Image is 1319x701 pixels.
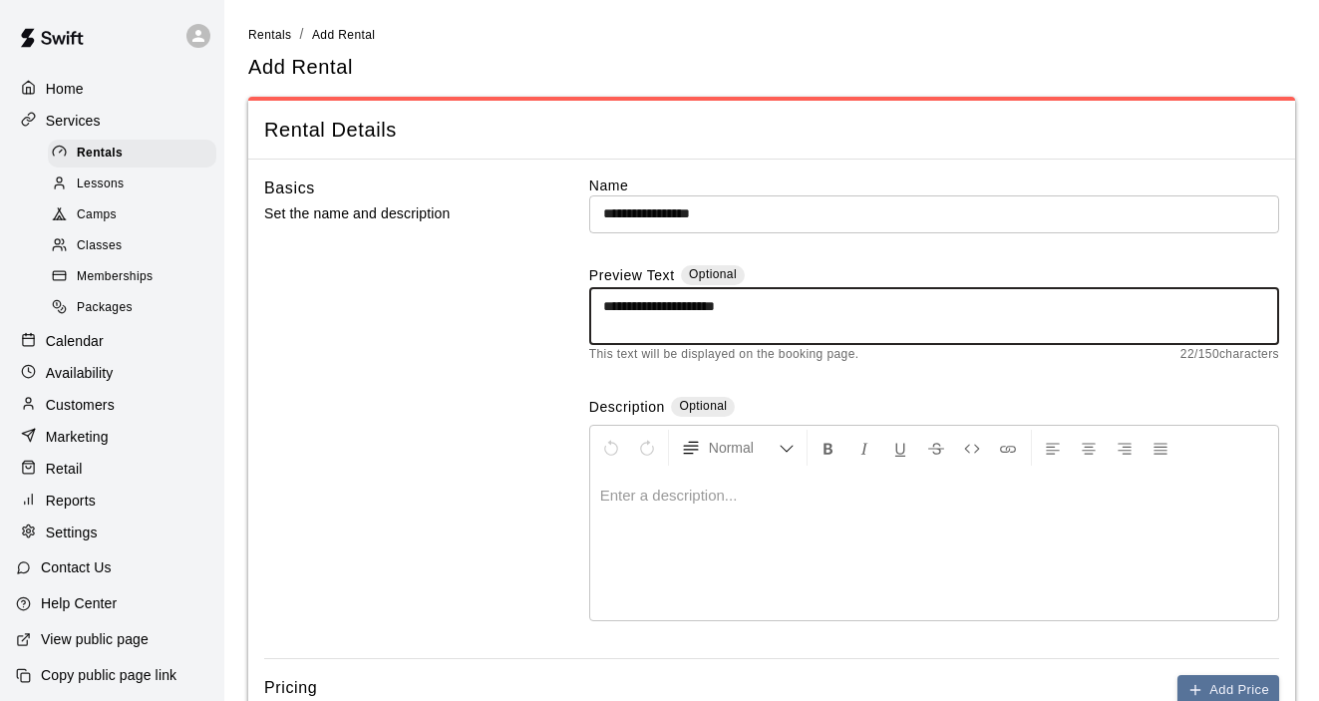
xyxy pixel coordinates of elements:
div: Packages [48,294,216,322]
a: Home [16,74,208,104]
p: Copy public page link [41,665,176,685]
p: Help Center [41,593,117,613]
span: Optional [679,399,727,413]
button: Justify Align [1144,430,1177,466]
button: Format Italics [847,430,881,466]
p: Retail [46,459,83,479]
span: 22 / 150 characters [1180,345,1279,365]
a: Classes [48,231,224,262]
a: Rentals [248,26,292,42]
a: Services [16,106,208,136]
p: Availability [46,363,114,383]
span: Camps [77,205,117,225]
a: Reports [16,486,208,516]
span: Rentals [248,28,292,42]
label: Preview Text [589,265,675,288]
div: Lessons [48,171,216,198]
h5: Add Rental [248,54,353,81]
button: Format Underline [883,430,917,466]
span: Lessons [77,175,125,194]
p: Calendar [46,331,104,351]
span: Classes [77,236,122,256]
a: Rentals [48,138,224,169]
span: This text will be displayed on the booking page. [589,345,859,365]
a: Memberships [48,262,224,293]
button: Format Bold [812,430,845,466]
button: Insert Code [955,430,989,466]
button: Format Strikethrough [919,430,953,466]
span: Normal [709,438,779,458]
p: Marketing [46,427,109,447]
button: Undo [594,430,628,466]
p: Reports [46,491,96,511]
h6: Pricing [264,675,317,701]
a: Availability [16,358,208,388]
span: Optional [689,267,737,281]
div: Camps [48,201,216,229]
a: Marketing [16,422,208,452]
a: Settings [16,518,208,547]
p: Home [46,79,84,99]
p: Set the name and description [264,201,528,226]
div: Classes [48,232,216,260]
p: Customers [46,395,115,415]
button: Center Align [1072,430,1106,466]
nav: breadcrumb [248,24,1295,46]
a: Calendar [16,326,208,356]
span: Memberships [77,267,153,287]
button: Right Align [1108,430,1142,466]
button: Redo [630,430,664,466]
li: / [300,24,304,45]
a: Lessons [48,169,224,199]
h6: Basics [264,175,315,201]
button: Formatting Options [673,430,803,466]
span: Rental Details [264,117,1279,144]
label: Description [589,397,665,420]
div: Rentals [48,140,216,168]
p: Contact Us [41,557,112,577]
a: Customers [16,390,208,420]
span: Add Rental [312,28,375,42]
a: Packages [48,293,224,324]
a: Retail [16,454,208,484]
div: Memberships [48,263,216,291]
button: Insert Link [991,430,1025,466]
label: Name [589,175,1279,195]
p: Settings [46,523,98,542]
span: Packages [77,298,133,318]
span: Rentals [77,144,123,164]
p: Services [46,111,101,131]
p: View public page [41,629,149,649]
a: Camps [48,200,224,231]
button: Left Align [1036,430,1070,466]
